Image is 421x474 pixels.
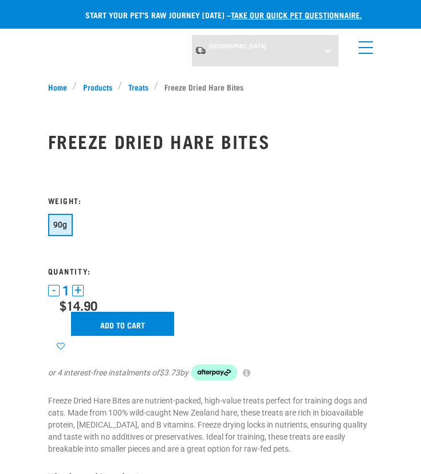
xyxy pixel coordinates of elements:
[48,81,73,93] a: Home
[71,312,174,336] input: Add to cart
[48,395,373,455] p: Freeze Dried Hare Bites are nutrient-packed, high-value treats perfect for training dogs and cats...
[72,285,84,296] button: +
[209,43,266,49] span: [GEOGRAPHIC_DATA]
[48,131,373,151] h1: Freeze Dried Hare Bites
[48,214,73,236] button: 90g
[48,365,373,381] div: or 4 interest-free instalments of by
[60,298,373,312] div: $14.90
[51,40,158,57] img: Raw Essentials Logo
[195,46,206,55] img: van-moving.png
[53,220,68,229] span: 90g
[159,367,180,379] span: $3.73
[122,81,154,93] a: Treats
[48,81,373,93] nav: breadcrumbs
[353,34,373,55] a: menu
[77,81,118,93] a: Products
[48,285,60,296] button: -
[48,267,373,275] h3: Quantity:
[191,365,237,381] img: Afterpay
[62,285,69,297] span: 1
[231,13,362,17] a: take our quick pet questionnaire.
[48,196,373,205] h3: Weight:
